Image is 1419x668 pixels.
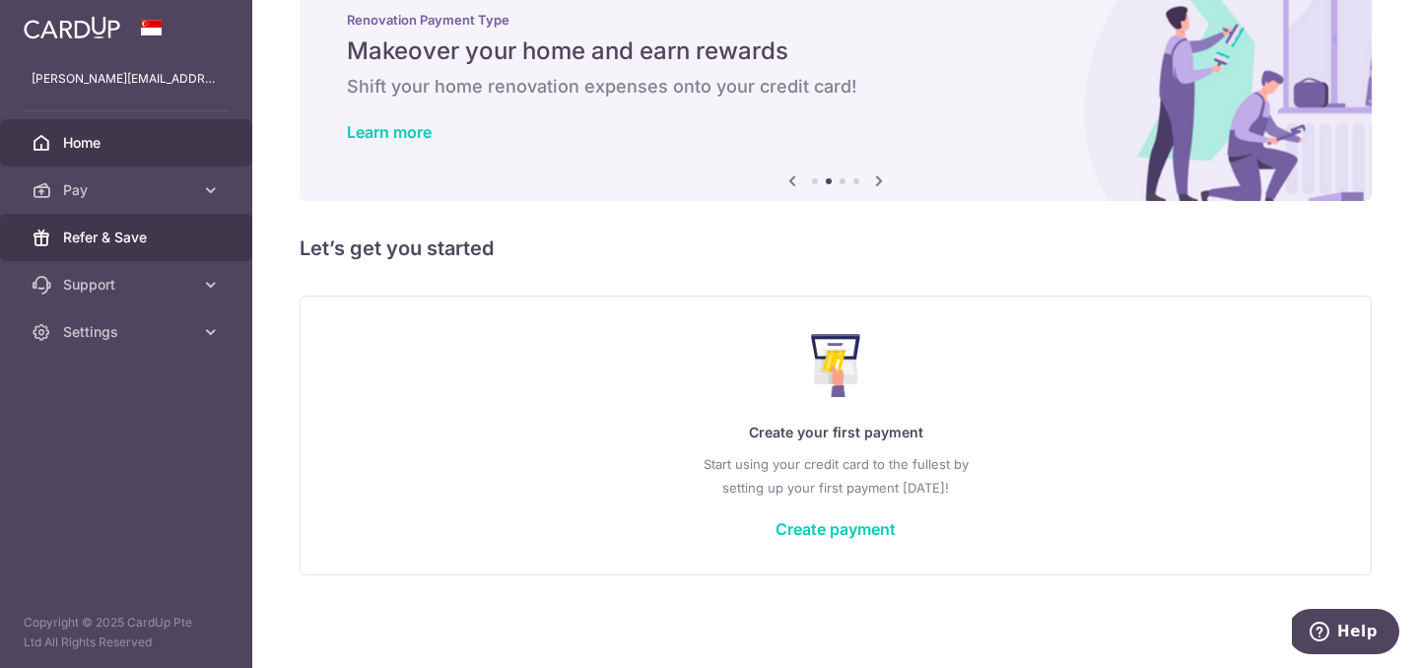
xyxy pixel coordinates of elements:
[347,12,1324,28] p: Renovation Payment Type
[300,233,1372,264] h5: Let’s get you started
[63,228,193,247] span: Refer & Save
[811,334,861,397] img: Make Payment
[340,421,1331,444] p: Create your first payment
[1292,609,1399,658] iframe: Opens a widget where you can find more information
[63,322,193,342] span: Settings
[347,122,432,142] a: Learn more
[347,35,1324,67] h5: Makeover your home and earn rewards
[32,69,221,89] p: [PERSON_NAME][EMAIL_ADDRESS][DOMAIN_NAME]
[63,133,193,153] span: Home
[340,452,1331,500] p: Start using your credit card to the fullest by setting up your first payment [DATE]!
[24,16,120,39] img: CardUp
[347,75,1324,99] h6: Shift your home renovation expenses onto your credit card!
[63,275,193,295] span: Support
[63,180,193,200] span: Pay
[776,519,896,539] a: Create payment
